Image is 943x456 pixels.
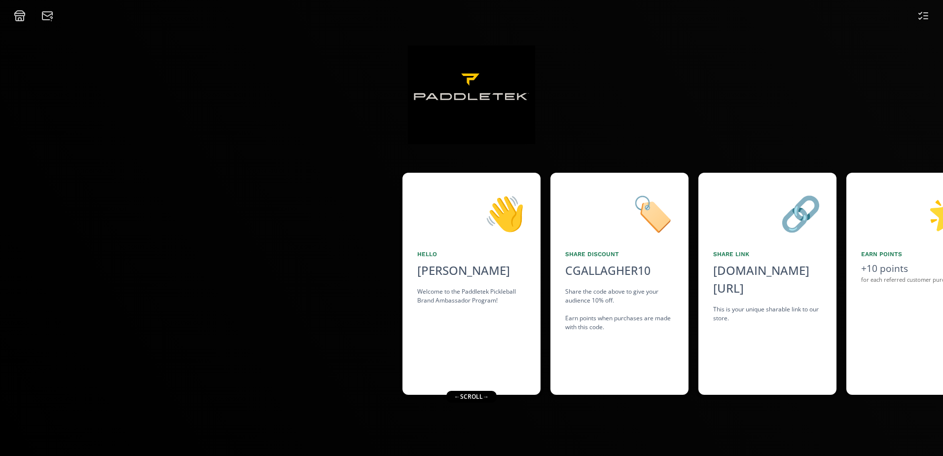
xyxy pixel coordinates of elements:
img: zDTMpVNsP4cs [408,45,536,144]
div: [DOMAIN_NAME][URL] [713,262,822,297]
div: 🏷️ [565,188,674,238]
div: Share Link [713,250,822,259]
div: Share Discount [565,250,674,259]
div: 👋 [417,188,526,238]
div: This is your unique sharable link to our store. [713,305,822,323]
div: 🔗 [713,188,822,238]
div: ← scroll → [446,391,497,403]
div: Hello [417,250,526,259]
div: CGALLAGHER10 [565,262,651,279]
div: Share the code above to give your audience 10% off. Earn points when purchases are made with this... [565,287,674,332]
div: [PERSON_NAME] [417,262,526,279]
div: Welcome to the Paddletek Pickleball Brand Ambassador Program! [417,287,526,305]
